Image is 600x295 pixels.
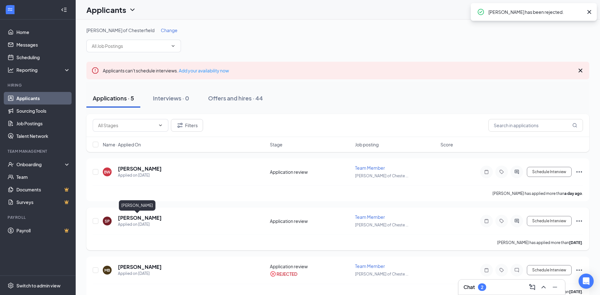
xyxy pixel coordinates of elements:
[118,270,162,277] div: Applied on [DATE]
[16,26,70,38] a: Home
[98,122,155,129] input: All Stages
[579,274,594,289] div: Open Intercom Messenger
[8,282,14,289] svg: Settings
[16,183,70,196] a: DocumentsCrown
[477,8,485,16] svg: CheckmarkCircle
[179,68,229,73] a: Add your availability now
[569,240,582,245] b: [DATE]
[129,6,136,14] svg: ChevronDown
[8,82,69,88] div: Hiring
[551,283,559,291] svg: Minimize
[355,272,408,276] span: [PERSON_NAME] of Cheste ...
[208,94,263,102] div: Offers and hires · 44
[481,285,483,290] div: 2
[270,263,352,269] div: Application review
[527,265,572,275] button: Schedule Interview
[91,67,99,74] svg: Error
[16,117,70,130] a: Job Postings
[16,161,65,167] div: Onboarding
[118,264,162,270] h5: [PERSON_NAME]
[270,169,352,175] div: Application review
[16,130,70,142] a: Talent Network
[575,266,583,274] svg: Ellipses
[16,224,70,237] a: PayrollCrown
[483,218,490,224] svg: Note
[355,263,385,269] span: Team Member
[527,282,537,292] button: ComposeMessage
[577,67,584,74] svg: Cross
[270,218,352,224] div: Application review
[118,221,162,228] div: Applied on [DATE]
[86,27,154,33] span: [PERSON_NAME] of Chesterfield
[86,4,126,15] h1: Applicants
[103,68,229,73] span: Applicants can't schedule interviews.
[575,217,583,225] svg: Ellipses
[16,196,70,208] a: SurveysCrown
[440,141,453,148] span: Score
[492,191,583,196] p: [PERSON_NAME] has applied more than .
[498,268,505,273] svg: Tag
[355,173,408,178] span: [PERSON_NAME] of Cheste ...
[16,105,70,117] a: Sourcing Tools
[16,92,70,105] a: Applicants
[16,38,70,51] a: Messages
[498,218,505,224] svg: Tag
[104,268,110,273] div: MB
[16,51,70,64] a: Scheduling
[513,218,521,224] svg: ActiveChat
[93,94,134,102] div: Applications · 5
[153,94,189,102] div: Interviews · 0
[488,119,583,132] input: Search in applications
[497,240,583,245] p: [PERSON_NAME] has applied more than .
[564,191,582,196] b: a day ago
[8,67,14,73] svg: Analysis
[277,271,297,277] div: REJECTED
[270,141,283,148] span: Stage
[119,200,155,211] div: [PERSON_NAME]
[513,169,521,174] svg: ActiveChat
[171,119,203,132] button: Filter Filters
[176,122,184,129] svg: Filter
[355,165,385,171] span: Team Member
[105,218,110,224] div: SP
[61,7,67,13] svg: Collapse
[270,271,276,277] svg: CrossCircle
[161,27,178,33] span: Change
[572,123,577,128] svg: MagnifyingGlass
[8,149,69,154] div: Team Management
[104,169,110,175] div: BW
[540,283,547,291] svg: ChevronUp
[92,43,168,49] input: All Job Postings
[16,171,70,183] a: Team
[118,165,162,172] h5: [PERSON_NAME]
[355,223,408,227] span: [PERSON_NAME] of Cheste ...
[171,43,176,48] svg: ChevronDown
[575,168,583,176] svg: Ellipses
[513,268,521,273] svg: ChatInactive
[527,167,572,177] button: Schedule Interview
[569,289,582,294] b: [DATE]
[488,8,583,16] div: [PERSON_NAME] has been rejected.
[8,215,69,220] div: Payroll
[118,214,162,221] h5: [PERSON_NAME]
[550,282,560,292] button: Minimize
[16,67,71,73] div: Reporting
[539,282,549,292] button: ChevronUp
[103,141,141,148] span: Name · Applied On
[585,8,593,16] svg: Cross
[158,123,163,128] svg: ChevronDown
[527,216,572,226] button: Schedule Interview
[355,214,385,220] span: Team Member
[118,172,162,179] div: Applied on [DATE]
[528,283,536,291] svg: ComposeMessage
[498,169,505,174] svg: Tag
[483,169,490,174] svg: Note
[8,161,14,167] svg: UserCheck
[7,6,13,13] svg: WorkstreamLogo
[483,268,490,273] svg: Note
[16,282,61,289] div: Switch to admin view
[463,284,475,291] h3: Chat
[355,141,379,148] span: Job posting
